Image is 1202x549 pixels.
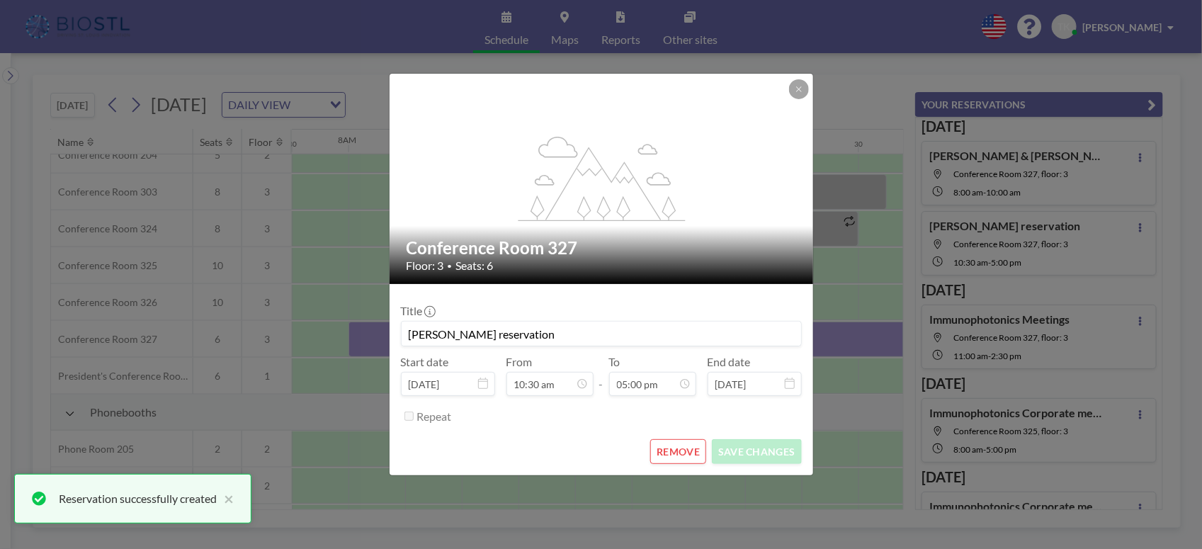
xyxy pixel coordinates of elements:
label: Title [401,304,434,318]
span: Floor: 3 [407,259,444,273]
label: Start date [401,355,449,369]
button: SAVE CHANGES [712,439,801,464]
button: REMOVE [650,439,706,464]
span: • [448,261,453,271]
label: From [506,355,533,369]
h2: Conference Room 327 [407,237,798,259]
div: Reservation successfully created [59,490,217,507]
span: Seats: 6 [456,259,494,273]
label: Repeat [417,409,452,424]
span: - [599,360,603,391]
label: End date [708,355,751,369]
label: To [609,355,620,369]
g: flex-grow: 1.2; [518,135,685,220]
input: (No title) [402,322,801,346]
button: close [217,490,234,507]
